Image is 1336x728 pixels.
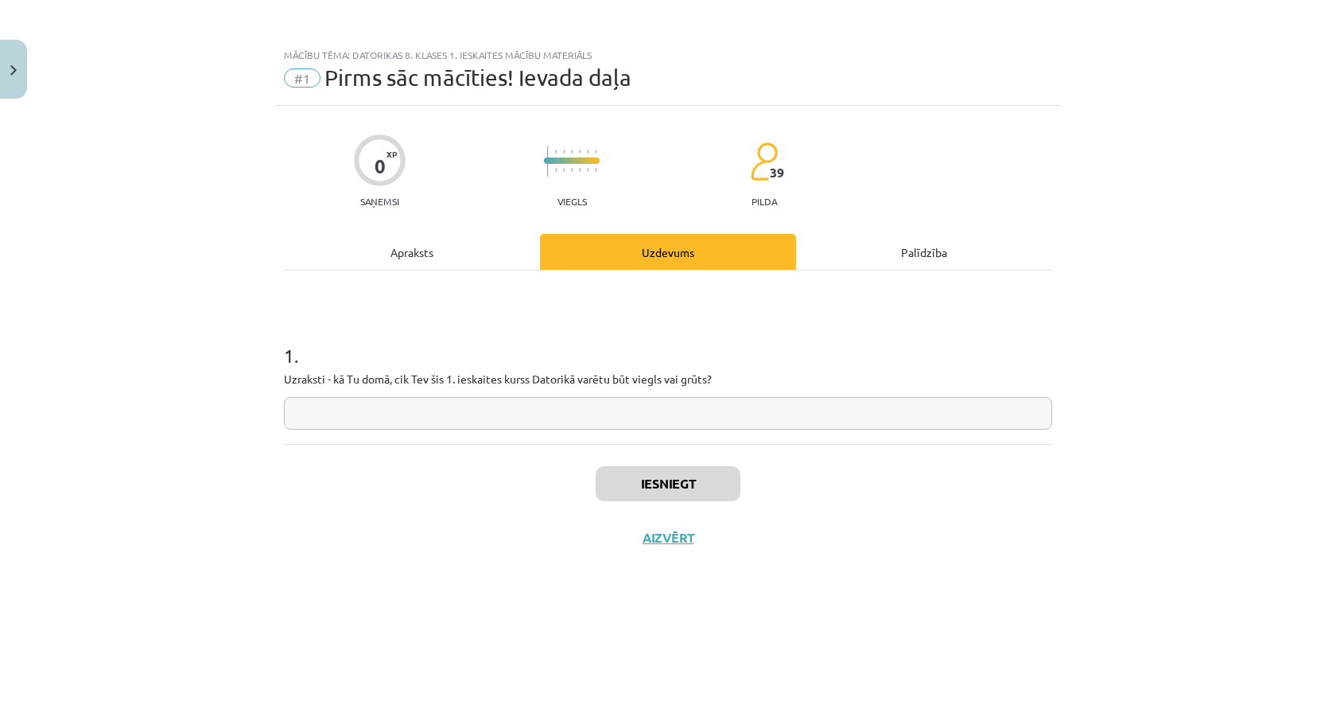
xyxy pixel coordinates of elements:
[284,234,540,270] div: Apraksts
[557,196,587,207] p: Viegls
[10,65,17,76] img: icon-close-lesson-0947bae3869378f0d4975bcd49f059093ad1ed9edebbc8119c70593378902aed.svg
[596,466,740,501] button: Iesniegt
[571,150,573,154] img: icon-short-line-57e1e144782c952c97e751825c79c345078a6d821885a25fce030b3d8c18986b.svg
[563,168,565,172] img: icon-short-line-57e1e144782c952c97e751825c79c345078a6d821885a25fce030b3d8c18986b.svg
[354,196,406,207] p: Saņemsi
[540,234,796,270] div: Uzdevums
[587,168,588,172] img: icon-short-line-57e1e144782c952c97e751825c79c345078a6d821885a25fce030b3d8c18986b.svg
[571,168,573,172] img: icon-short-line-57e1e144782c952c97e751825c79c345078a6d821885a25fce030b3d8c18986b.svg
[547,146,549,177] img: icon-long-line-d9ea69661e0d244f92f715978eff75569469978d946b2353a9bb055b3ed8787d.svg
[595,168,596,172] img: icon-short-line-57e1e144782c952c97e751825c79c345078a6d821885a25fce030b3d8c18986b.svg
[284,49,1052,60] div: Mācību tēma: Datorikas 8. klases 1. ieskaites mācību materiāls
[579,150,581,154] img: icon-short-line-57e1e144782c952c97e751825c79c345078a6d821885a25fce030b3d8c18986b.svg
[770,165,784,180] span: 39
[638,530,698,546] button: Aizvērt
[563,150,565,154] img: icon-short-line-57e1e144782c952c97e751825c79c345078a6d821885a25fce030b3d8c18986b.svg
[579,168,581,172] img: icon-short-line-57e1e144782c952c97e751825c79c345078a6d821885a25fce030b3d8c18986b.svg
[796,234,1052,270] div: Palīdzība
[751,196,777,207] p: pilda
[284,317,1052,366] h1: 1 .
[284,68,320,88] span: #1
[386,150,397,158] span: XP
[375,155,386,177] div: 0
[587,150,588,154] img: icon-short-line-57e1e144782c952c97e751825c79c345078a6d821885a25fce030b3d8c18986b.svg
[750,142,778,181] img: students-c634bb4e5e11cddfef0936a35e636f08e4e9abd3cc4e673bd6f9a4125e45ecb1.svg
[595,150,596,154] img: icon-short-line-57e1e144782c952c97e751825c79c345078a6d821885a25fce030b3d8c18986b.svg
[284,371,1052,387] p: Uzraksti - kā Tu domā, cik Tev šis 1. ieskaites kurss Datorikā varētu būt viegls vai grūts?
[324,64,631,91] span: Pirms sāc mācīties! Ievada daļa
[555,168,557,172] img: icon-short-line-57e1e144782c952c97e751825c79c345078a6d821885a25fce030b3d8c18986b.svg
[555,150,557,154] img: icon-short-line-57e1e144782c952c97e751825c79c345078a6d821885a25fce030b3d8c18986b.svg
